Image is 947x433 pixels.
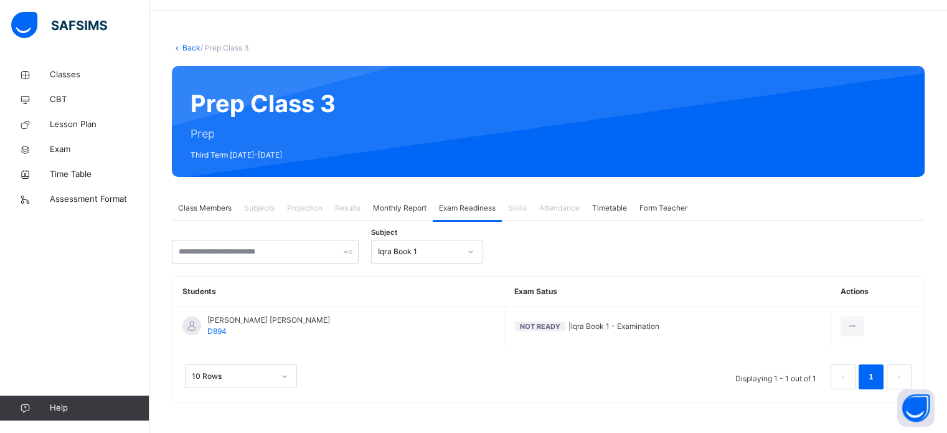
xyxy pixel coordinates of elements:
div: Iqra Book 1 [378,246,460,257]
span: Monthly Report [373,202,426,214]
span: | Iqra Book 1 - Examination [515,321,822,332]
li: 上一页 [831,364,855,389]
span: Exam [50,143,149,156]
span: Subjects [244,202,275,214]
span: Subject [371,227,397,238]
span: Help [50,402,149,414]
span: Exam Readiness [439,202,496,214]
span: Timetable [592,202,627,214]
span: Attendance [539,202,580,214]
span: Projection [287,202,323,214]
th: Students [173,277,506,307]
div: 10 Rows [192,371,274,382]
button: Open asap [897,389,935,427]
span: Results [335,202,360,214]
img: safsims [11,12,107,38]
span: [PERSON_NAME] [PERSON_NAME] [207,315,330,326]
th: Actions [831,277,924,307]
a: 1 [865,369,877,385]
span: Classes [50,69,149,81]
button: prev page [831,364,855,389]
span: / Prep Class 3 [200,43,249,52]
span: Class Members [178,202,232,214]
span: Lesson Plan [50,118,149,131]
a: Back [182,43,200,52]
span: Not Ready [520,322,560,331]
li: 下一页 [887,364,912,389]
th: Exam Satus [505,277,831,307]
span: Assessment Format [50,193,149,206]
li: 1 [859,364,883,389]
span: CBT [50,93,149,106]
span: Form Teacher [639,202,687,214]
span: D894 [207,326,227,336]
span: Skills [508,202,527,214]
span: Time Table [50,168,149,181]
li: Displaying 1 - 1 out of 1 [726,364,826,389]
button: next page [887,364,912,389]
